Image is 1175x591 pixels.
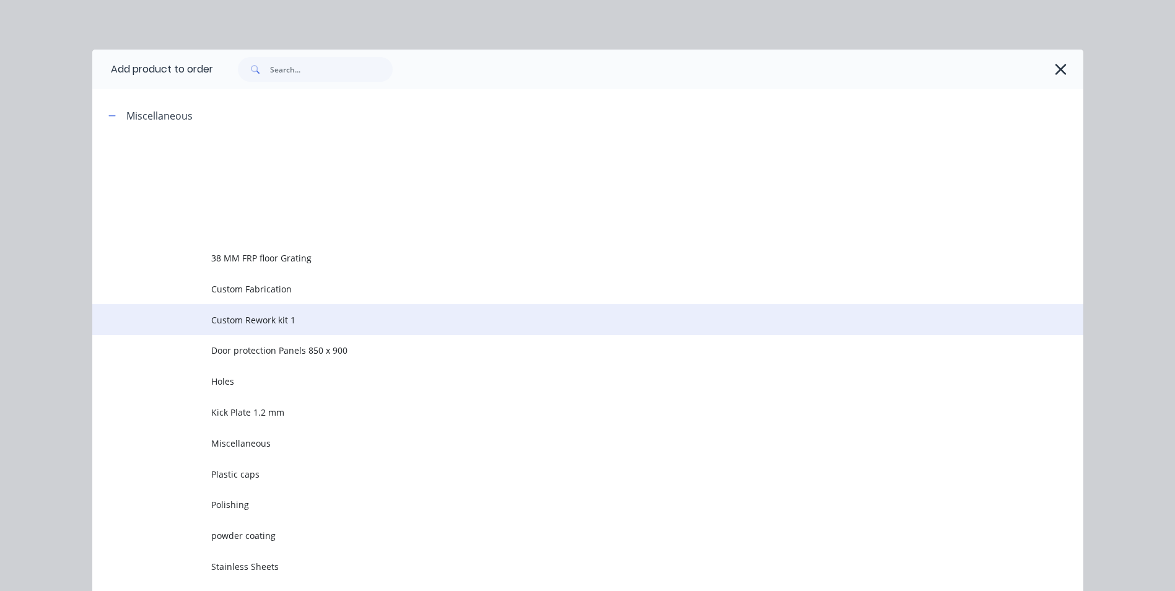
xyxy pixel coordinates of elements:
[211,375,909,388] span: Holes
[92,50,213,89] div: Add product to order
[126,108,193,123] div: Miscellaneous
[211,313,909,326] span: Custom Rework kit 1
[211,498,909,511] span: Polishing
[270,57,393,82] input: Search...
[211,282,909,295] span: Custom Fabrication
[211,560,909,573] span: Stainless Sheets
[211,529,909,542] span: powder coating
[211,468,909,481] span: Plastic caps
[211,344,909,357] span: Door protection Panels 850 x 900
[211,406,909,419] span: Kick Plate 1.2 mm
[211,437,909,450] span: Miscellaneous
[211,252,909,265] span: 38 MM FRP floor Grating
